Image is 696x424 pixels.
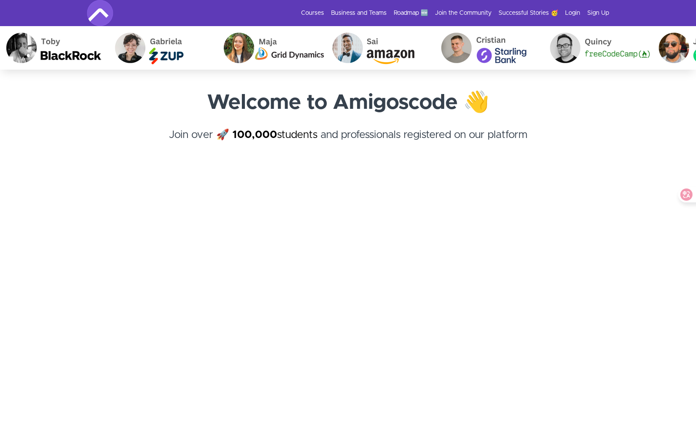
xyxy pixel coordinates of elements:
[315,26,423,70] img: Sai
[87,127,609,158] h4: Join over 🚀 and professionals registered on our platform
[394,9,428,17] a: Roadmap 🆕
[565,9,580,17] a: Login
[207,92,489,113] strong: Welcome to Amigoscode 👋
[587,9,609,17] a: Sign Up
[206,26,315,70] img: Maja
[532,26,641,70] img: Quincy
[232,130,277,140] strong: 100,000
[301,9,324,17] a: Courses
[97,26,206,70] img: Gabriela
[232,130,318,140] a: 100,000students
[423,26,532,70] img: Cristian
[435,9,492,17] a: Join the Community
[331,9,387,17] a: Business and Teams
[499,9,558,17] a: Successful Stories 🥳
